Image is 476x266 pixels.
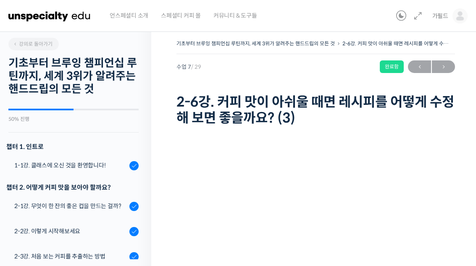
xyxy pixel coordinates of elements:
[191,63,201,70] span: / 29
[8,57,139,96] h2: 기초부터 브루잉 챔피언십 루틴까지, 세계 3위가 알려주는 핸드드립의 모든 것
[14,201,127,211] div: 2-1강. 무엇이 한 잔의 좋은 컵을 만드는 걸까?
[13,41,53,47] span: 강의로 돌아가기
[176,40,335,47] a: 기초부터 브루잉 챔피언십 루틴까지, 세계 3위가 알려주는 핸드드립의 모든 것
[432,12,448,20] span: 가필드
[432,60,455,73] a: 다음→
[408,60,431,73] a: ←이전
[14,161,127,170] div: 1-1강. 클래스에 오신 것을 환영합니다!
[432,61,455,73] span: →
[8,117,139,122] div: 50% 진행
[380,60,404,73] div: 완료함
[6,141,139,152] h3: 챕터 1. 인트로
[176,94,455,126] h1: 2-6강. 커피 맛이 아쉬울 때면 레시피를 어떻게 수정해 보면 좋을까요? (3)
[8,38,59,50] a: 강의로 돌아가기
[14,252,127,261] div: 2-3강. 처음 보는 커피를 추출하는 방법
[14,227,127,236] div: 2-2강. 이렇게 시작해보세요
[6,182,139,193] div: 챕터 2. 어떻게 커피 맛을 보아야 할까요?
[176,64,201,70] span: 수업 7
[408,61,431,73] span: ←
